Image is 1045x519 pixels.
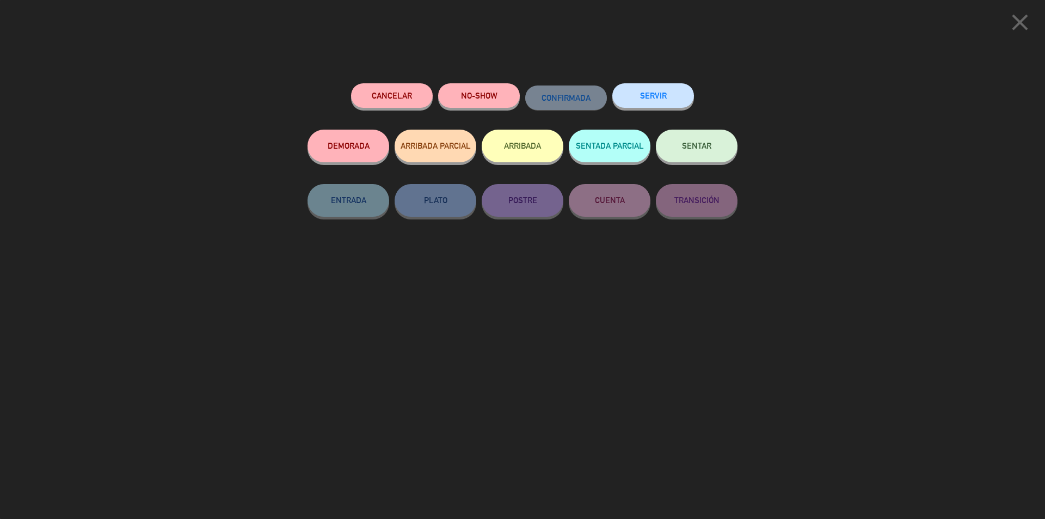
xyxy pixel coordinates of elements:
span: CONFIRMADA [542,93,591,102]
button: SERVIR [612,83,694,108]
button: ARRIBADA PARCIAL [395,130,476,162]
button: POSTRE [482,184,563,217]
button: SENTAR [656,130,737,162]
i: close [1006,9,1034,36]
button: NO-SHOW [438,83,520,108]
button: CONFIRMADA [525,86,607,110]
button: DEMORADA [308,130,389,162]
span: SENTAR [682,141,711,150]
button: Cancelar [351,83,433,108]
button: close [1003,8,1037,40]
button: ARRIBADA [482,130,563,162]
button: TRANSICIÓN [656,184,737,217]
span: ARRIBADA PARCIAL [401,141,471,150]
button: PLATO [395,184,476,217]
button: ENTRADA [308,184,389,217]
button: SENTADA PARCIAL [569,130,650,162]
button: CUENTA [569,184,650,217]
